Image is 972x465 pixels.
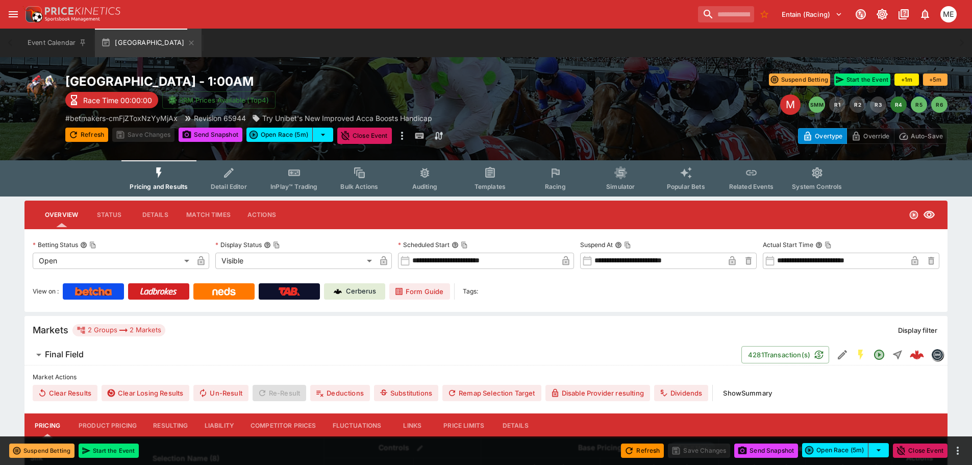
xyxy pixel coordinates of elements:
[121,160,850,197] div: Event type filters
[729,183,774,190] span: Related Events
[4,5,22,23] button: open drawer
[606,183,635,190] span: Simulator
[792,183,842,190] span: System Controls
[931,349,943,361] div: betmakers
[870,96,886,113] button: R3
[412,183,437,190] span: Auditing
[396,128,408,144] button: more
[809,96,948,113] nav: pagination navigation
[253,385,306,401] span: Re-Result
[870,346,888,364] button: Open
[102,385,189,401] button: Clear Losing Results
[937,3,960,26] button: Matt Easter
[24,345,741,365] button: Final Field
[717,385,778,401] button: ShowSummary
[65,74,507,89] h2: Copy To Clipboard
[95,29,202,57] button: [GEOGRAPHIC_DATA]
[780,94,801,115] div: Edit Meeting
[698,6,754,22] input: search
[242,413,325,438] button: Competitor Prices
[667,183,705,190] span: Popular Bets
[916,5,934,23] button: Notifications
[863,131,889,141] p: Override
[442,385,541,401] button: Remap Selection Target
[389,413,435,438] button: Links
[179,128,242,142] button: Send Snapshot
[763,240,813,249] p: Actual Start Time
[70,413,145,438] button: Product Pricing
[615,241,622,249] button: Suspend AtCopy To Clipboard
[130,183,188,190] span: Pricing and Results
[215,240,262,249] p: Display Status
[334,287,342,296] img: Cerberus
[178,203,239,227] button: Match Times
[22,4,43,25] img: PriceKinetics Logo
[264,241,271,249] button: Display StatusCopy To Clipboard
[931,96,948,113] button: R6
[346,286,376,297] p: Cerberus
[270,183,317,190] span: InPlay™ Trading
[769,74,830,86] button: Suspend Betting
[324,283,385,300] a: Cerberus
[892,322,943,338] button: Display filter
[252,113,432,124] div: Try Unibet's New Improved Acca Boosts Handicap
[911,131,943,141] p: Auto-Save
[829,96,845,113] button: R1
[398,240,450,249] p: Scheduled Start
[325,413,390,438] button: Fluctuations
[741,346,829,363] button: 4281Transaction(s)
[21,29,93,57] button: Event Calendar
[340,183,378,190] span: Bulk Actions
[833,346,852,364] button: Edit Detail
[798,128,948,144] div: Start From
[33,370,939,385] label: Market Actions
[196,413,242,438] button: Liability
[894,128,948,144] button: Auto-Save
[802,443,889,457] div: split button
[193,385,248,401] button: Un-Result
[834,74,890,86] button: Start the Event
[734,444,798,458] button: Send Snapshot
[910,348,924,362] div: 9ee15b1d-b76e-4b6f-9c2a-b28f5b3c2a3b
[463,283,478,300] label: Tags:
[33,385,97,401] button: Clear Results
[45,17,100,21] img: Sportsbook Management
[873,5,891,23] button: Toggle light/dark mode
[89,241,96,249] button: Copy To Clipboard
[65,128,108,142] button: Refresh
[825,241,832,249] button: Copy To Clipboard
[952,445,964,457] button: more
[852,5,870,23] button: Connected to PK
[33,283,59,300] label: View on :
[624,241,631,249] button: Copy To Clipboard
[33,253,193,269] div: Open
[75,287,112,296] img: Betcha
[580,240,613,249] p: Suspend At
[846,128,894,144] button: Override
[273,241,280,249] button: Copy To Clipboard
[910,348,924,362] img: logo-cerberus--red.svg
[911,96,927,113] button: R5
[621,444,664,458] button: Refresh
[313,128,333,142] button: select merge strategy
[212,287,235,296] img: Neds
[873,349,885,361] svg: Open
[932,349,943,360] img: betmakers
[45,7,120,15] img: PriceKinetics
[909,210,919,220] svg: Open
[86,203,132,227] button: Status
[374,385,438,401] button: Substitutions
[310,385,370,401] button: Deductions
[24,74,57,106] img: horse_racing.png
[776,6,849,22] button: Select Tenant
[79,444,139,458] button: Start the Event
[132,203,178,227] button: Details
[802,443,868,457] button: Open Race (5m)
[246,128,313,142] button: Open Race (5m)
[888,346,907,364] button: Straight
[894,5,913,23] button: Documentation
[798,128,847,144] button: Overtype
[756,6,772,22] button: No Bookmarks
[194,113,246,124] p: Revision 65944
